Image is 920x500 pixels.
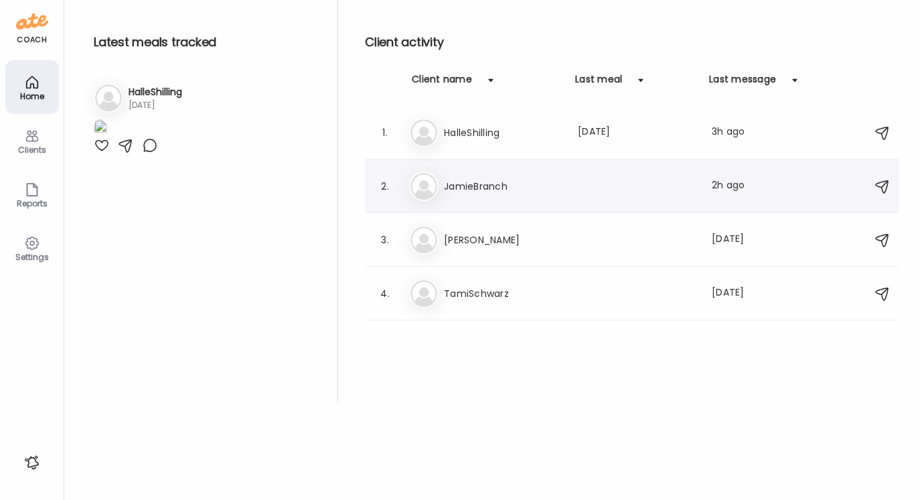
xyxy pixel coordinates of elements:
div: Last message [709,72,776,94]
div: 3. [377,232,393,248]
img: images%2FB1LhXb8r3FSHAJWuBrmgaQEclVN2%2FVQi02EV8UVo2PBz815sF%2FLJxcPZpPWiXlRgEgFnpg_1080 [94,119,107,137]
div: Last meal [575,72,622,94]
h3: HalleShilling [129,85,182,99]
div: Clients [8,145,56,154]
div: 2. [377,178,393,194]
div: [DATE] [578,125,696,141]
div: 1. [377,125,393,141]
h2: Client activity [365,32,899,52]
img: ate [16,11,48,32]
img: bg-avatar-default.svg [95,84,122,111]
img: bg-avatar-default.svg [410,173,437,200]
div: Home [8,92,56,101]
div: Client name [412,72,472,94]
div: 3h ago [712,125,764,141]
img: bg-avatar-default.svg [410,227,437,253]
h2: Latest meals tracked [94,32,316,52]
div: [DATE] [712,232,764,248]
div: 4. [377,286,393,302]
img: bg-avatar-default.svg [410,280,437,307]
h3: [PERSON_NAME] [444,232,562,248]
img: bg-avatar-default.svg [410,119,437,146]
div: 2h ago [712,178,764,194]
h3: TamiSchwarz [444,286,562,302]
div: [DATE] [129,99,182,111]
div: coach [17,34,47,46]
div: Settings [8,253,56,261]
h3: JamieBranch [444,178,562,194]
div: Reports [8,199,56,208]
div: [DATE] [712,286,764,302]
h3: HalleShilling [444,125,562,141]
